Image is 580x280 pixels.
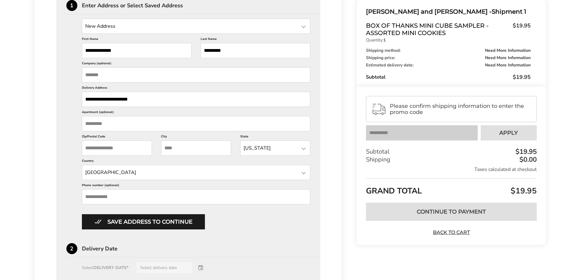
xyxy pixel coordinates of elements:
div: Subtotal [366,73,530,81]
label: Country [82,159,311,165]
a: Box of Thanks Mini Cube Sampler - Assorted Mini Cookies$19.95 [366,22,530,37]
label: Zip/Postal Code [82,134,152,140]
input: First Name [82,43,192,58]
strong: 1 [383,37,386,43]
label: State [240,134,310,140]
span: Box of Thanks Mini Cube Sampler - Assorted Mini Cookies [366,22,509,37]
span: Need More Information [485,56,531,60]
div: Delivery Date [82,246,321,251]
span: Please confirm shipping information to enter the promo code [390,103,531,115]
a: Back to Cart [430,229,473,236]
p: Quantity: [366,38,530,42]
input: City [161,140,231,156]
div: Estimated delivery date: [366,63,530,67]
div: $19.95 [514,148,537,155]
label: First Name [82,37,192,43]
button: Button save address [82,214,205,229]
span: [PERSON_NAME] and [PERSON_NAME] - [366,8,492,15]
input: State [82,165,311,180]
div: Subtotal [366,148,536,156]
input: State [82,19,311,34]
label: Apartment (optional) [82,110,311,116]
span: $19.95 [513,73,531,81]
label: Phone number (optional) [82,183,311,189]
input: State [240,140,310,156]
span: Need More Information [485,48,531,53]
div: GRAND TOTAL [366,178,536,198]
label: Last Name [201,37,310,43]
input: Company [82,67,311,83]
div: Shipping [366,156,536,164]
label: City [161,134,231,140]
span: Need More Information [485,63,531,67]
label: Company (optional) [82,61,311,67]
div: Enter Address or Select Saved Address [82,3,321,8]
div: Shipping price: [366,56,530,60]
div: Shipment 1 [366,7,530,17]
div: Taxes calculated at checkout [366,166,536,173]
label: Delivery Address [82,86,311,92]
span: $19.95 [510,22,531,35]
span: $19.95 [509,186,537,196]
button: Continue to Payment [366,203,536,221]
input: Last Name [201,43,310,58]
span: Apply [499,130,518,136]
div: 2 [66,243,77,254]
button: Apply [481,125,537,140]
input: Apartment [82,116,311,131]
input: ZIP [82,140,152,156]
input: Delivery Address [82,92,311,107]
div: $0.00 [518,156,537,163]
div: Shipping method: [366,48,530,53]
